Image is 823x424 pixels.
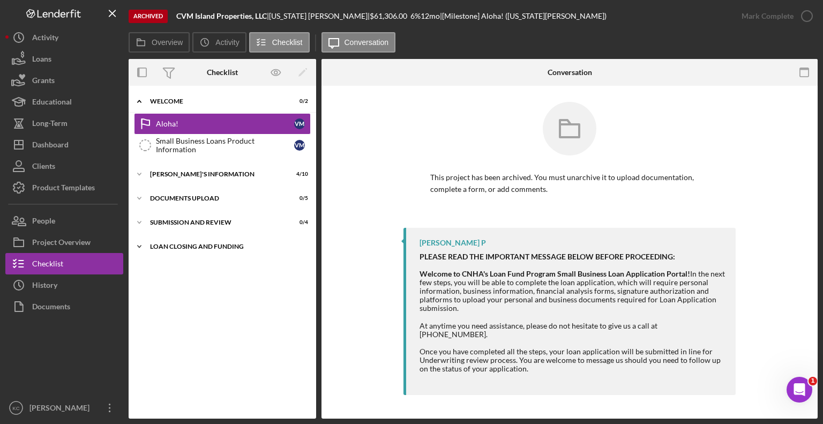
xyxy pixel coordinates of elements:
button: History [5,274,123,296]
div: [PERSON_NAME]'S INFORMATION [150,171,281,177]
button: Dashboard [5,134,123,155]
button: Mark Complete [731,5,818,27]
strong: PLEASE READ THE IMPORTANT MESSAGE BELOW BEFORE PROCEEDING: [420,252,675,261]
div: Dashboard [32,134,69,158]
div: Aloha! [156,120,294,128]
div: Conversation [548,68,592,77]
div: [US_STATE] [PERSON_NAME] | [269,12,370,20]
div: In the next few steps, you will be able to complete the loan application, which will require pers... [420,270,725,313]
b: CVM Island Properties, LLC [176,11,267,20]
button: Long-Term [5,113,123,134]
button: Loans [5,48,123,70]
iframe: Intercom live chat [787,377,812,403]
div: Once you have completed all the steps, your loan application will be submitted in line for Underw... [420,347,725,373]
button: Product Templates [5,177,123,198]
label: Conversation [345,38,389,47]
div: Educational [32,91,72,115]
button: Conversation [321,32,396,53]
div: Project Overview [32,232,91,256]
div: People [32,210,55,234]
a: Aloha!VM [134,113,311,135]
div: Checklist [32,253,63,277]
button: Checklist [5,253,123,274]
div: 0 / 5 [289,195,308,202]
div: SUBMISSION AND REVIEW [150,219,281,226]
div: Loans [32,48,51,72]
div: Activity [32,27,58,51]
label: Overview [152,38,183,47]
div: $61,306.00 [370,12,410,20]
text: KC [12,405,19,411]
div: Clients [32,155,55,180]
button: Activity [192,32,246,53]
div: 4 / 10 [289,171,308,177]
div: WELCOME [150,98,281,105]
div: | [Milestone] Aloha! ([US_STATE][PERSON_NAME]) [440,12,607,20]
div: V M [294,140,305,151]
button: Educational [5,91,123,113]
button: Activity [5,27,123,48]
span: 1 [809,377,817,385]
div: Documents [32,296,70,320]
div: Small Business Loans Product Information [156,137,294,154]
div: [PERSON_NAME] P [420,239,486,247]
div: History [32,274,57,299]
div: Checklist [207,68,238,77]
div: | [176,12,269,20]
button: People [5,210,123,232]
div: 12 mo [421,12,440,20]
a: Small Business Loans Product InformationVM [134,135,311,156]
div: [PERSON_NAME] [27,397,96,421]
p: This project has been archived. You must unarchive it to upload documentation, complete a form, o... [430,172,709,196]
div: Archived [129,10,168,23]
div: 6 % [410,12,421,20]
button: Documents [5,296,123,317]
div: Grants [32,70,55,94]
button: Clients [5,155,123,177]
div: 0 / 4 [289,219,308,226]
button: KC[PERSON_NAME] [5,397,123,419]
div: LOAN CLOSING AND FUNDING [150,243,303,250]
div: At anytime you need assistance, please do not hesitate to give us a call at [PHONE_NUMBER]. [420,322,725,339]
div: 0 / 2 [289,98,308,105]
button: Checklist [249,32,310,53]
button: Overview [129,32,190,53]
label: Checklist [272,38,303,47]
div: Long-Term [32,113,68,137]
strong: Welcome to CNHA's Loan Fund Program Small Business Loan Application Portal! [420,269,690,278]
div: Product Templates [32,177,95,201]
div: DOCUMENTS UPLOAD [150,195,281,202]
button: Grants [5,70,123,91]
label: Activity [215,38,239,47]
div: Mark Complete [742,5,794,27]
button: Project Overview [5,232,123,253]
div: V M [294,118,305,129]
